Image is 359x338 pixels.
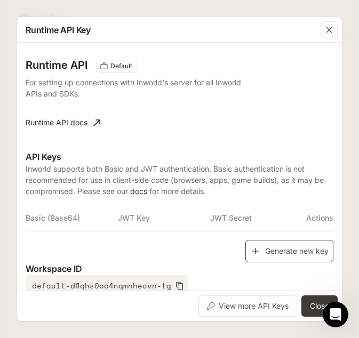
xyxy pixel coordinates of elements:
[26,275,188,296] button: default-dflqhs0oo4nqmnhecvn-tg
[26,262,333,275] p: Workspace ID
[301,295,338,317] button: Close
[26,60,87,70] h3: Runtime API
[323,302,348,327] iframe: Intercom live chat
[106,61,137,71] span: Default
[26,77,250,99] p: For setting up connections with Inworld's server for all Inworld APIs and SDKs.
[26,23,91,36] p: Runtime API Key
[118,205,210,231] th: JWT Key
[302,205,333,231] th: Actions
[130,187,147,196] a: docs
[26,205,118,231] th: Basic (Base64)
[198,295,297,317] button: View more API Keys
[26,150,333,163] p: API Keys
[26,163,333,197] p: Inworld supports both Basic and JWT authentication. Basic authentication is not recommended for u...
[210,205,302,231] th: JWT Secret
[96,60,138,73] div: These keys will apply to your current workspace only
[245,240,333,263] button: Generate new key
[21,112,105,133] a: Runtime API docs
